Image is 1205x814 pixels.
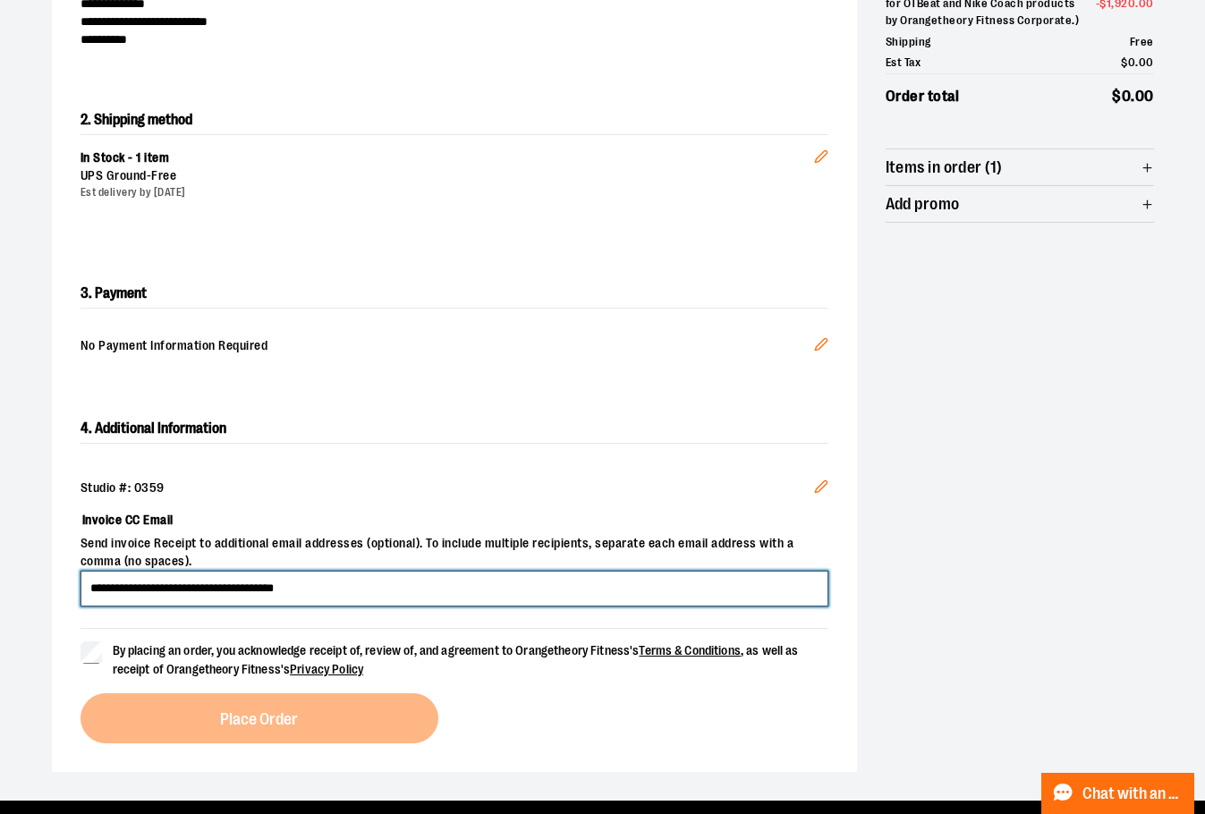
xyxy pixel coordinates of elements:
[1041,773,1195,814] button: Chat with an Expert
[1131,88,1135,105] span: .
[81,167,814,185] div: UPS Ground -
[1139,55,1154,69] span: 00
[1082,785,1184,802] span: Chat with an Expert
[290,662,363,676] a: Privacy Policy
[81,641,102,663] input: By placing an order, you acknowledge receipt of, review of, and agreement to Orangetheory Fitness...
[81,106,828,134] h2: 2. Shipping method
[81,535,828,571] span: Send invoice Receipt to additional email addresses (optional). To include multiple recipients, se...
[1112,88,1122,105] span: $
[81,479,828,497] div: Studio #: 0359
[81,279,828,309] h2: 3. Payment
[1135,55,1139,69] span: .
[113,643,799,676] span: By placing an order, you acknowledge receipt of, review of, and agreement to Orangetheory Fitness...
[1122,88,1132,105] span: 0
[81,149,814,167] div: In Stock - 1 item
[639,643,741,657] a: Terms & Conditions
[1121,55,1128,69] span: $
[1128,55,1136,69] span: 0
[1135,88,1154,105] span: 00
[81,414,828,444] h2: 4. Additional Information
[886,149,1154,185] button: Items in order (1)
[886,159,1003,176] span: Items in order (1)
[886,196,960,213] span: Add promo
[81,185,814,200] div: Est delivery by [DATE]
[800,121,843,183] button: Edit
[81,505,828,535] label: Invoice CC Email
[886,33,931,51] span: Shipping
[886,186,1154,222] button: Add promo
[886,54,921,72] span: Est Tax
[81,337,814,357] span: No Payment Information Required
[800,465,843,513] button: Edit
[886,85,960,108] span: Order total
[800,323,843,371] button: Edit
[151,168,176,182] span: Free
[1130,35,1154,48] span: Free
